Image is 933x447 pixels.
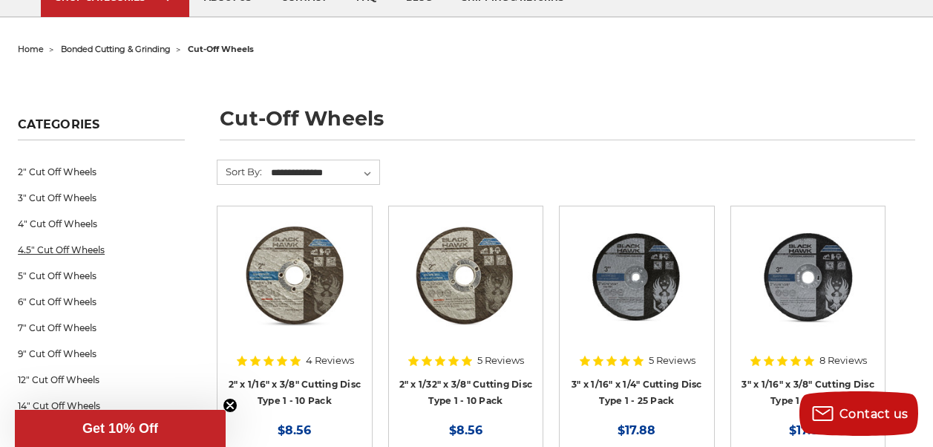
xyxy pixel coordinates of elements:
[269,162,379,184] select: Sort By:
[278,423,311,437] span: $8.56
[449,423,482,437] span: $8.56
[18,117,185,140] h5: Categories
[82,421,158,436] span: Get 10% Off
[399,379,533,407] a: 2" x 1/32" x 3/8" Cutting Disc Type 1 - 10 Pack
[18,289,185,315] a: 6" Cut Off Wheels
[742,217,875,350] a: 3" x 1/16" x 3/8" Cutting Disc
[18,237,185,263] a: 4.5" Cut Off Wheels
[18,341,185,367] a: 9" Cut Off Wheels
[839,407,909,421] span: Contact us
[18,367,185,393] a: 12" Cut Off Wheels
[570,217,704,350] a: 3” x .0625” x 1/4” Die Grinder Cut-Off Wheels by Black Hawk Abrasives
[18,263,185,289] a: 5" Cut Off Wheels
[229,379,361,407] a: 2" x 1/16" x 3/8" Cutting Disc Type 1 - 10 Pack
[18,211,185,237] a: 4" Cut Off Wheels
[18,393,185,419] a: 14" Cut Off Wheels
[789,423,827,437] span: $17.88
[406,217,525,336] img: 2" x 1/32" x 3/8" Cut Off Wheel
[235,217,354,336] img: 2" x 1/16" x 3/8" Cut Off Wheel
[15,410,226,447] div: Get 10% OffClose teaser
[577,217,696,336] img: 3” x .0625” x 1/4” Die Grinder Cut-Off Wheels by Black Hawk Abrasives
[220,108,915,140] h1: cut-off wheels
[18,159,185,185] a: 2" Cut Off Wheels
[749,217,868,336] img: 3" x 1/16" x 3/8" Cutting Disc
[572,379,702,407] a: 3" x 1/16" x 1/4" Cutting Disc Type 1 - 25 Pack
[223,398,238,413] button: Close teaser
[18,185,185,211] a: 3" Cut Off Wheels
[799,391,918,436] button: Contact us
[306,356,354,365] span: 4 Reviews
[477,356,524,365] span: 5 Reviews
[618,423,655,437] span: $17.88
[61,44,171,54] a: bonded cutting & grinding
[188,44,254,54] span: cut-off wheels
[18,315,185,341] a: 7" Cut Off Wheels
[649,356,695,365] span: 5 Reviews
[18,44,44,54] a: home
[742,379,874,407] a: 3" x 1/16" x 3/8" Cutting Disc Type 1 - 25 Pack
[217,160,262,183] label: Sort By:
[399,217,533,350] a: 2" x 1/32" x 3/8" Cut Off Wheel
[228,217,361,350] a: 2" x 1/16" x 3/8" Cut Off Wheel
[819,356,867,365] span: 8 Reviews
